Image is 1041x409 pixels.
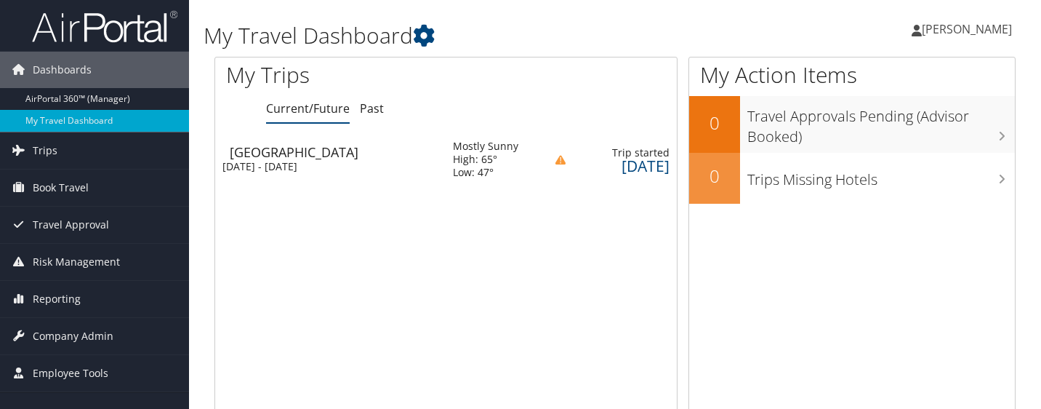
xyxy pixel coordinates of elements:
[226,60,473,90] h1: My Trips
[453,140,518,153] div: Mostly Sunny
[33,52,92,88] span: Dashboards
[33,318,113,354] span: Company Admin
[747,99,1015,147] h3: Travel Approvals Pending (Advisor Booked)
[32,9,177,44] img: airportal-logo.png
[689,153,1015,204] a: 0Trips Missing Hotels
[204,20,752,51] h1: My Travel Dashboard
[33,355,108,392] span: Employee Tools
[689,164,740,188] h2: 0
[580,159,670,172] div: [DATE]
[555,155,566,165] img: alert-flat-solid-caution.png
[33,244,120,280] span: Risk Management
[360,100,384,116] a: Past
[266,100,350,116] a: Current/Future
[222,160,431,173] div: [DATE] - [DATE]
[689,111,740,135] h2: 0
[922,21,1012,37] span: [PERSON_NAME]
[912,7,1026,51] a: [PERSON_NAME]
[453,166,518,179] div: Low: 47°
[453,153,518,166] div: High: 65°
[33,207,109,243] span: Travel Approval
[580,146,670,159] div: Trip started
[230,146,438,159] div: [GEOGRAPHIC_DATA]
[33,281,81,317] span: Reporting
[689,60,1015,90] h1: My Action Items
[747,162,1015,190] h3: Trips Missing Hotels
[33,170,89,206] span: Book Travel
[689,96,1015,152] a: 0Travel Approvals Pending (Advisor Booked)
[33,132,57,169] span: Trips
